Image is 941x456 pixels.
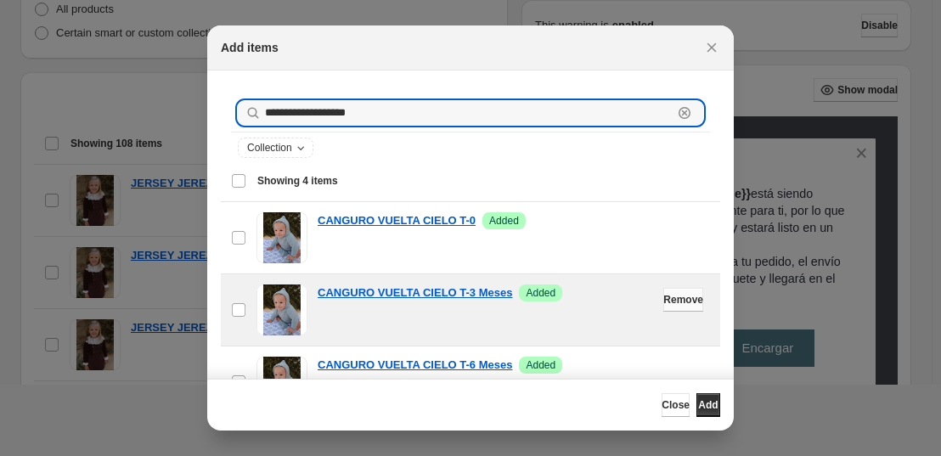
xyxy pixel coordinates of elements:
[662,398,690,412] span: Close
[663,288,703,312] button: Remove
[662,393,690,417] button: Close
[698,398,718,412] span: Add
[696,393,720,417] button: Add
[318,357,512,374] a: CANGURO VUELTA CIELO T-6 Meses
[318,284,512,301] a: CANGURO VUELTA CIELO T-3 Meses
[526,358,555,372] span: Added
[526,286,555,300] span: Added
[239,138,313,157] button: Collection
[663,293,703,307] span: Remove
[318,212,476,229] a: CANGURO VUELTA CIELO T-0
[257,174,338,188] span: Showing 4 items
[221,39,279,56] h2: Add items
[700,36,724,59] button: Close
[676,104,693,121] button: Clear
[247,141,292,155] span: Collection
[489,214,519,228] span: Added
